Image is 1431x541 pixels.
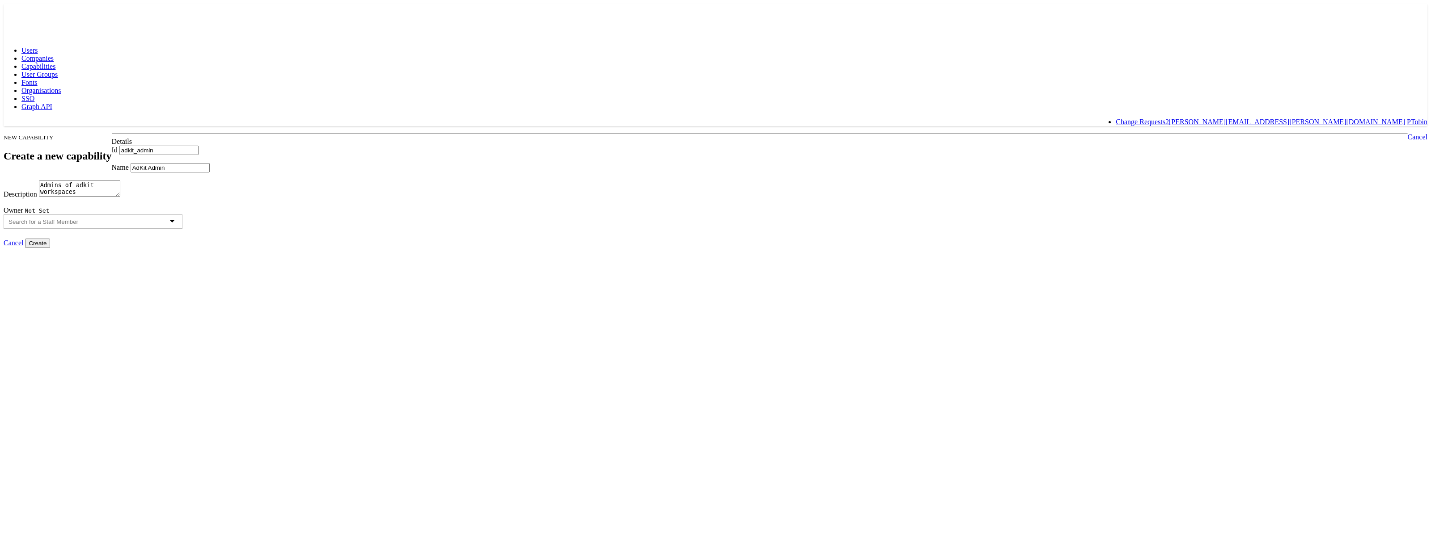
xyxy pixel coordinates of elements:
label: Name [112,164,129,171]
span: 2 [1165,118,1169,126]
a: Users [21,46,38,54]
input: Search for a Staff Member [8,218,93,225]
a: SSO [21,95,34,102]
h2: Create a new capability [4,150,112,162]
a: Graph API [21,103,52,110]
label: Id [112,146,118,154]
a: Companies [21,55,54,62]
a: Capabilities [21,63,55,70]
label: Description [4,190,37,198]
code: Not Set [25,207,50,214]
a: User Groups [21,71,58,78]
a: Organisations [21,87,61,94]
label: Owner [4,206,23,214]
a: Cancel [1408,133,1427,141]
a: Cancel [4,239,23,247]
a: Change Requests2 [1116,118,1169,126]
a: PTobin [1407,118,1427,126]
div: Details [4,138,1427,146]
small: NEW CAPABILITY [4,134,53,141]
a: [PERSON_NAME][EMAIL_ADDRESS][PERSON_NAME][DOMAIN_NAME] [1169,118,1405,126]
input: Create [25,239,50,248]
a: Fonts [21,79,38,86]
